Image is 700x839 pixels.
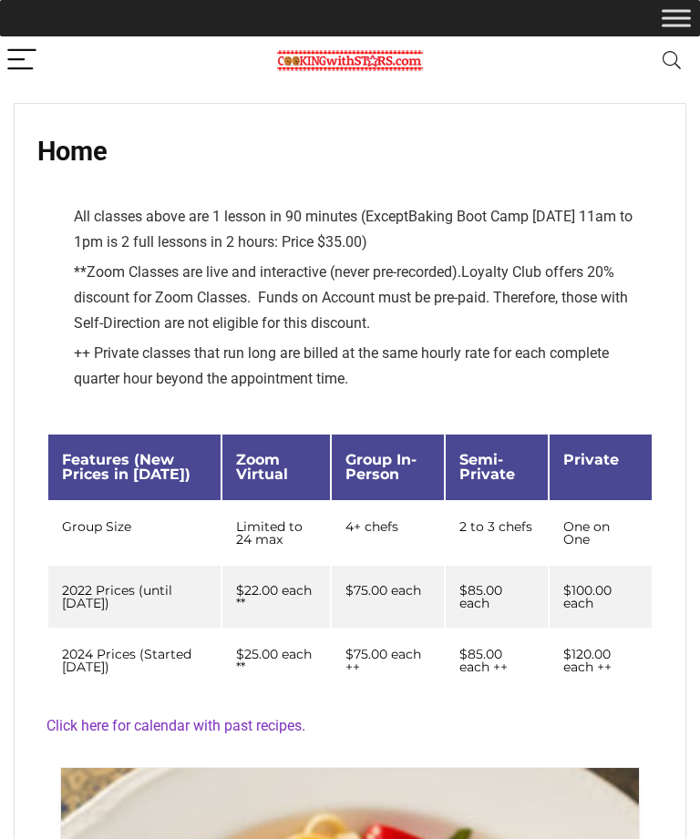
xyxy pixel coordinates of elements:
div: 4+ chefs [345,520,430,533]
div: $85.00 each [459,584,534,609]
a: Click here for calendar with past recipes. [46,717,305,734]
div: One on One [563,520,638,546]
div: $75.00 each [345,584,430,597]
li: ** Loyalty Club offers 20% discount for Zoom Classes. Funds on Account must be pre-paid. Therefor... [74,260,654,336]
button: Search [650,36,694,85]
span: Features (New Prices in [DATE]) [62,451,190,483]
span: Zoom Virtual [236,451,288,483]
div: $100.00 each [563,584,638,609]
div: $22.00 each ** [236,584,316,609]
div: $75.00 each ++ [345,648,430,673]
h1: Home [37,136,663,167]
span: Zoom Classes are live and interactive (never pre-recorded). [87,263,461,281]
div: $120.00 each ++ [563,648,638,673]
span: Group In-Person [345,451,417,483]
div: Limited to 24 max [236,520,316,546]
span: Private [563,451,619,468]
div: 2 to 3 chefs [459,520,534,533]
img: Chef Paula's Cooking With Stars [277,50,423,72]
div: 2022 Prices (until [DATE]) [62,584,207,609]
button: Toggle Menu [662,9,691,26]
span: Semi-Private [459,451,515,483]
div: Group Size [62,520,207,533]
div: 2024 Prices (Started [DATE]) [62,648,207,673]
div: $25.00 each ** [236,648,316,673]
li: ++ Private classes that run long are billed at the same hourly rate for each complete quarter hou... [74,341,654,392]
li: All classes above are 1 lesson in 90 minutes (Except [74,204,654,255]
div: $85.00 each ++ [459,648,534,673]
